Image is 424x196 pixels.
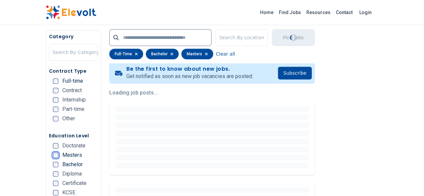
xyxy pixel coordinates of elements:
[390,164,424,196] iframe: Chat Widget
[46,5,96,19] img: Elevolt
[146,49,179,59] div: bachelor
[272,29,315,46] button: Find JobsLoading...
[62,152,82,158] span: Masters
[53,97,58,103] input: Internship
[62,181,86,186] span: Certificate
[62,78,83,84] span: Full-time
[53,88,58,93] input: Contract
[355,6,376,19] a: Login
[62,162,83,167] span: Bachelor
[216,49,235,59] button: Clear all
[333,7,355,18] a: Contact
[53,107,58,112] input: Part-time
[62,116,75,121] span: Other
[181,49,213,59] div: masters
[126,66,253,72] h4: Be the first to know about new jobs.
[62,88,82,93] span: Contract
[126,72,253,80] p: Get notified as soon as new job vacancies are posted.
[109,89,315,97] p: Loading job posts...
[289,33,298,42] div: Loading...
[62,171,82,177] span: Diploma
[53,152,58,158] input: Masters
[257,7,276,18] a: Home
[62,143,85,148] span: Doctorate
[304,7,333,18] a: Resources
[49,33,98,40] h5: Category
[49,68,98,74] h5: Contract Type
[62,190,75,195] span: KCSE
[53,190,58,195] input: KCSE
[53,143,58,148] input: Doctorate
[53,181,58,186] input: Certificate
[53,171,58,177] input: Diploma
[62,97,86,103] span: Internship
[49,132,98,139] h5: Education Level
[278,67,312,79] button: Subscribe
[62,107,84,112] span: Part-time
[53,78,58,84] input: Full-time
[276,7,304,18] a: Find Jobs
[109,49,143,59] div: full-time
[53,116,58,121] input: Other
[53,162,58,167] input: Bachelor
